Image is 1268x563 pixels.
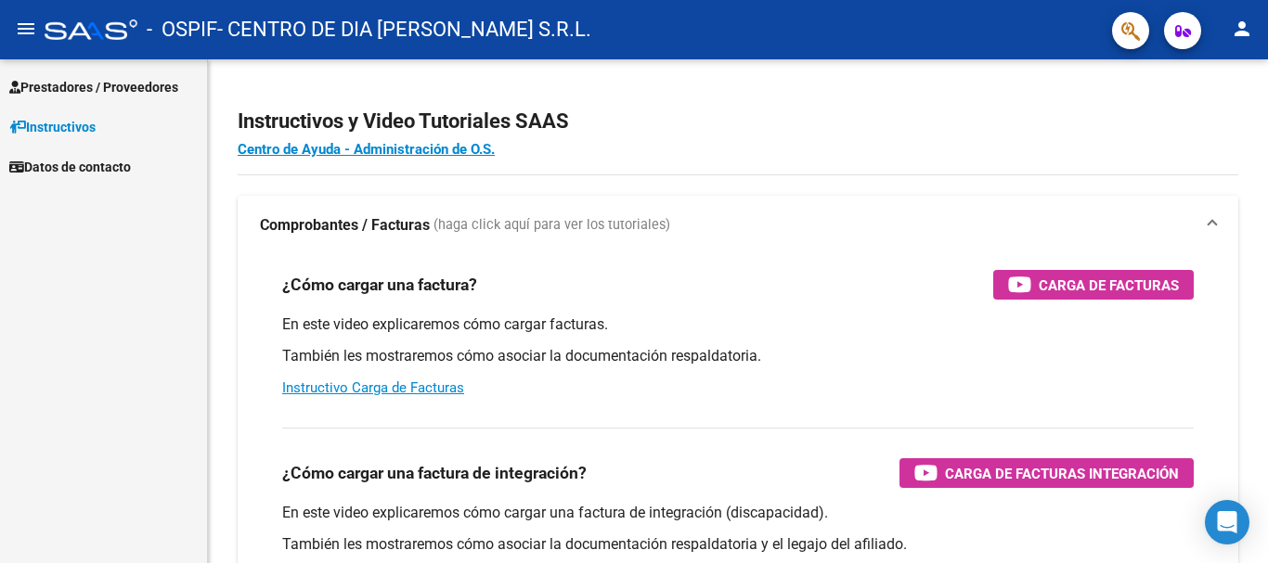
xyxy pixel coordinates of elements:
button: Carga de Facturas Integración [899,458,1194,488]
p: También les mostraremos cómo asociar la documentación respaldatoria y el legajo del afiliado. [282,534,1194,555]
p: También les mostraremos cómo asociar la documentación respaldatoria. [282,346,1194,366]
p: En este video explicaremos cómo cargar facturas. [282,314,1194,335]
button: Carga de Facturas [993,270,1194,300]
h3: ¿Cómo cargar una factura de integración? [282,460,587,486]
span: Datos de contacto [9,157,131,177]
h2: Instructivos y Video Tutoriales SAAS [238,104,1238,139]
span: (haga click aquí para ver los tutoriales) [433,215,670,236]
span: - CENTRO DE DIA [PERSON_NAME] S.R.L. [217,9,591,50]
span: Carga de Facturas [1039,274,1179,297]
div: Open Intercom Messenger [1205,500,1249,544]
span: Prestadores / Proveedores [9,77,178,97]
a: Instructivo Carga de Facturas [282,379,464,396]
strong: Comprobantes / Facturas [260,215,430,236]
p: En este video explicaremos cómo cargar una factura de integración (discapacidad). [282,503,1194,523]
mat-icon: menu [15,18,37,40]
mat-expansion-panel-header: Comprobantes / Facturas (haga click aquí para ver los tutoriales) [238,196,1238,255]
span: - OSPIF [147,9,217,50]
mat-icon: person [1231,18,1253,40]
a: Centro de Ayuda - Administración de O.S. [238,141,495,158]
h3: ¿Cómo cargar una factura? [282,272,477,298]
span: Instructivos [9,117,96,137]
span: Carga de Facturas Integración [945,462,1179,485]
